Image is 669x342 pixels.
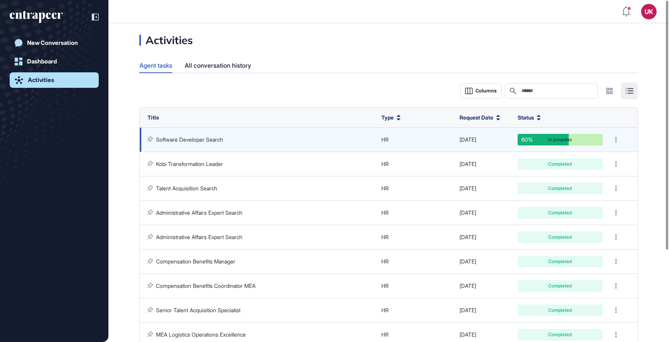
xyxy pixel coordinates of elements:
[381,209,389,216] span: HR
[10,72,99,88] a: Activities
[460,113,493,121] span: Request Date
[10,35,99,51] a: New Conversation
[185,58,251,73] div: All conversation history
[460,161,476,167] span: [DATE]
[641,4,657,19] button: UK
[460,282,476,289] span: [DATE]
[523,162,597,166] div: Completed
[523,235,597,239] div: Completed
[523,259,597,264] div: Completed
[139,35,193,46] div: Activities
[460,113,500,121] button: Request Date
[156,258,235,265] a: Compensation Benefits Manager
[156,136,223,143] a: Software Developer Search
[460,258,476,265] span: [DATE]
[475,88,497,94] span: Columns
[381,307,389,313] span: HR
[148,114,159,121] span: Title
[523,284,597,288] div: Completed
[139,58,172,72] div: Agent tasks
[156,282,256,289] a: Compensation Benefits Coordinator MEA
[27,58,57,65] div: Dashboard
[523,332,597,337] div: Completed
[156,209,242,216] a: Administrative Affairs Expert Search
[460,185,476,192] span: [DATE]
[460,209,476,216] span: [DATE]
[523,137,597,142] div: In progress
[156,234,242,240] a: Administrative Affairs Expert Search
[460,307,476,313] span: [DATE]
[518,113,534,121] span: Status
[460,83,502,99] button: Columns
[523,210,597,215] div: Completed
[518,113,541,121] button: Status
[381,185,389,192] span: HR
[518,134,569,145] div: 60%
[156,185,217,192] a: Talent Acquisition Search
[28,77,54,84] div: Activities
[27,39,78,46] div: New Conversation
[523,186,597,191] div: Completed
[381,136,389,143] span: HR
[381,282,389,289] span: HR
[460,136,476,143] span: [DATE]
[381,113,401,121] button: Type
[381,161,389,167] span: HR
[156,161,223,167] a: Kobi Transformation Leader
[156,307,240,313] a: Senior Talent Acquisition Specialist
[381,113,394,121] span: Type
[381,331,389,338] span: HR
[460,331,476,338] span: [DATE]
[381,258,389,265] span: HR
[523,308,597,313] div: Completed
[10,11,63,23] div: entrapeer-logo
[381,234,389,240] span: HR
[156,331,246,338] a: MEA Logistics Operations Excellence
[460,234,476,240] span: [DATE]
[10,54,99,69] a: Dashboard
